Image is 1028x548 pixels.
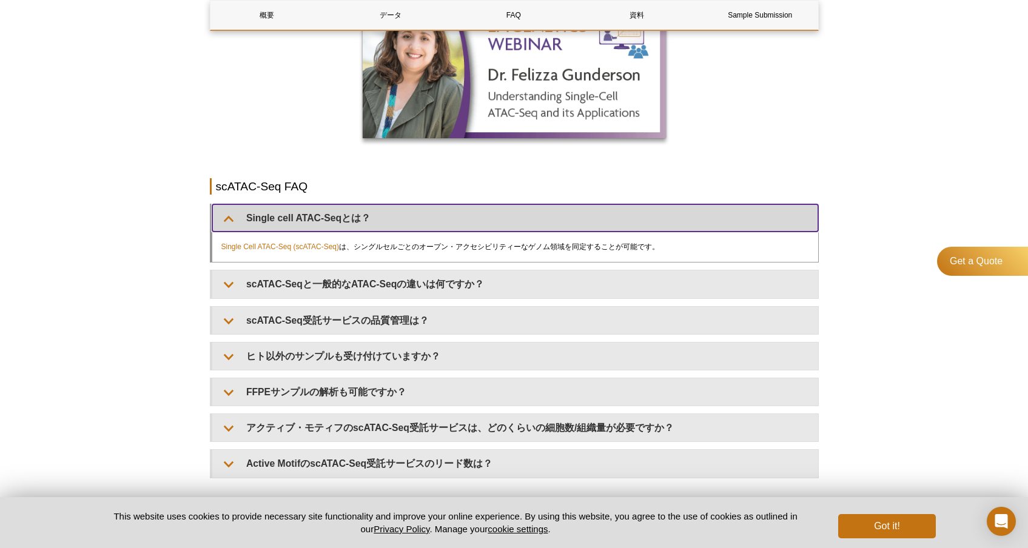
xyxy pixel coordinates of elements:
a: Privacy Policy [374,524,429,534]
summary: アクティブ・モティフのscATAC-Seq受託サービスは、どのくらいの細胞数/組織量が必要ですか？ [212,414,818,441]
summary: Active MotifのscATAC-Seq受託サービスのリード数は？ [212,450,818,477]
div: は、シングルセルごとのオープン・アクセシビリティーなゲノム領域を同定することが可能です。 [212,232,818,262]
summary: scATAC-Seq受託サービスの品質管理は？ [212,307,818,334]
h2: scATAC-Seq FAQ [210,178,819,195]
a: 資料 [580,1,694,30]
button: Got it! [838,514,935,538]
summary: scATAC-Seqと一般的なATAC-Seqの違いは何ですか？ [212,270,818,298]
a: Single Cell ATAC-Seq (scATAC-Seq) [221,241,340,253]
summary: FFPEサンプルの解析も可能ですか？ [212,378,818,406]
summary: ヒト以外のサンプルも受け付けていますか？ [212,343,818,370]
a: FAQ [457,1,571,30]
a: Sample Submission [703,1,817,30]
div: Open Intercom Messenger [987,507,1016,536]
a: データ [334,1,448,30]
button: cookie settings [488,524,548,534]
summary: Single cell ATAC-Seqとは？ [212,204,818,232]
a: 概要 [210,1,324,30]
p: This website uses cookies to provide necessary site functionality and improve your online experie... [93,510,819,535]
a: Get a Quote [937,247,1028,276]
